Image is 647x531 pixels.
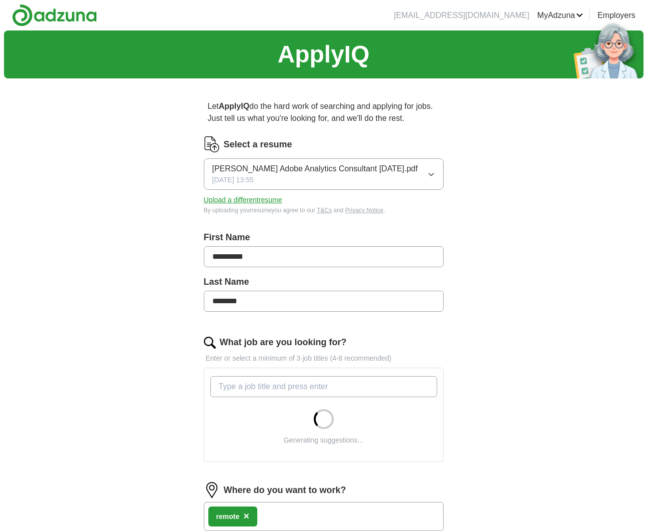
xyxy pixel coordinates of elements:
[204,206,444,215] div: By uploading your resume you agree to our and .
[212,163,418,175] span: [PERSON_NAME] Adobe Analytics Consultant [DATE].pdf
[204,231,444,244] label: First Name
[317,207,332,214] a: T&Cs
[537,9,583,21] a: MyAdzuna
[284,435,364,446] div: Generating suggestions...
[204,195,282,205] button: Upload a differentresume
[220,336,347,349] label: What job are you looking for?
[204,158,444,190] button: [PERSON_NAME] Adobe Analytics Consultant [DATE].pdf[DATE] 13:55
[243,509,249,524] button: ×
[598,9,636,21] a: Employers
[243,511,249,522] span: ×
[210,376,437,397] input: Type a job title and press enter
[219,102,249,110] strong: ApplyIQ
[204,482,220,498] img: location.png
[345,207,384,214] a: Privacy Notice
[224,484,346,497] label: Where do you want to work?
[204,96,444,128] p: Let do the hard work of searching and applying for jobs. Just tell us what you're looking for, an...
[212,175,254,185] span: [DATE] 13:55
[204,275,444,289] label: Last Name
[204,136,220,152] img: CV Icon
[216,512,240,522] div: remote
[204,353,444,364] p: Enter or select a minimum of 3 job titles (4-8 recommended)
[277,36,369,72] h1: ApplyIQ
[394,9,529,21] li: [EMAIL_ADDRESS][DOMAIN_NAME]
[224,138,292,151] label: Select a resume
[204,337,216,349] img: search.png
[12,4,97,26] img: Adzuna logo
